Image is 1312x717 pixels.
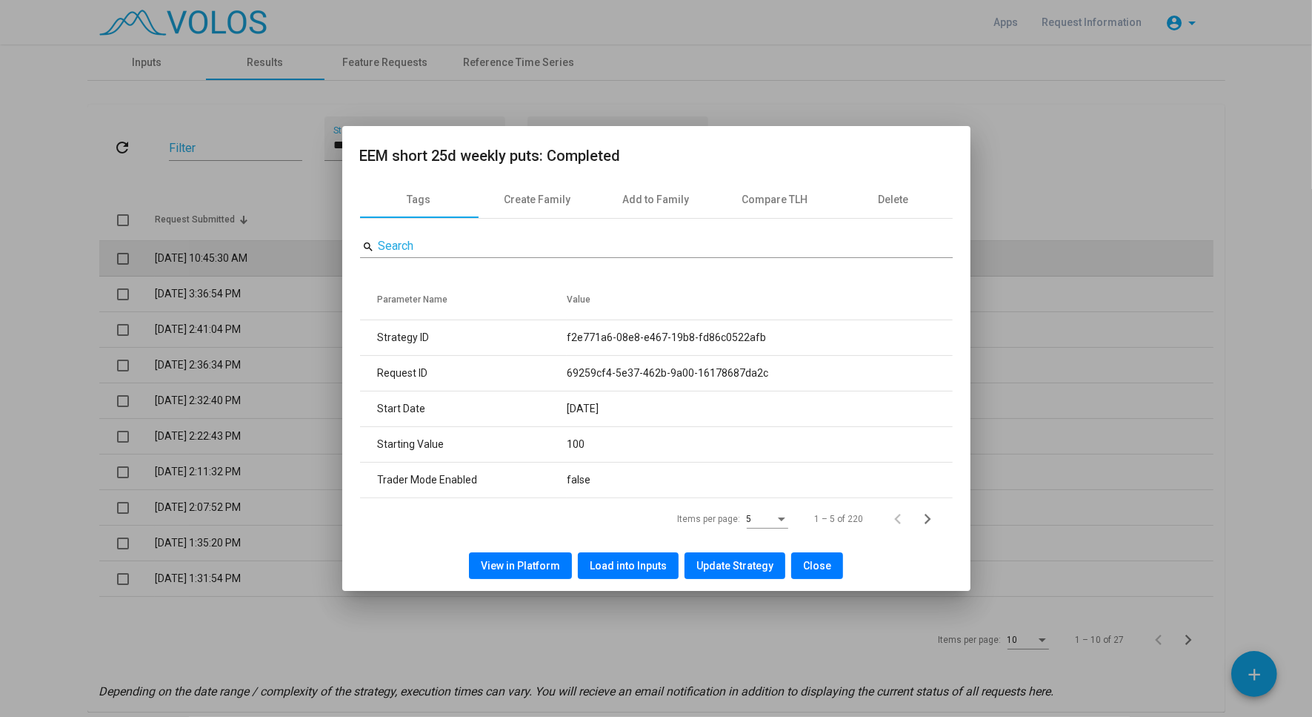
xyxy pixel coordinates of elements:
div: 1 – 5 of 220 [815,512,864,526]
h2: EEM short 25d weekly puts: Completed [360,144,953,168]
div: Items per page: [678,512,741,526]
td: Start Date [360,391,567,427]
mat-select: Items per page: [747,515,788,525]
span: Load into Inputs [590,560,667,572]
td: 100 [567,427,952,463]
span: View in Platform [481,560,560,572]
td: f2e771a6-08e8-e467-19b8-fd86c0522afb [567,320,952,356]
div: Tags [407,192,431,208]
td: Request ID [360,356,567,391]
span: Update Strategy [696,560,773,572]
div: Create Family [505,192,571,208]
button: Load into Inputs [578,552,679,579]
span: 5 [747,514,752,524]
mat-icon: search [363,240,375,254]
td: [DATE] [567,391,952,427]
div: Add to Family [623,192,690,208]
td: Strategy ID [360,320,567,356]
button: Update Strategy [685,552,785,579]
td: false [567,463,952,498]
div: Compare TLH [742,192,807,208]
td: Trader Mode Enabled [360,463,567,498]
button: Next page [917,504,947,534]
span: Close [803,560,831,572]
div: Delete [878,192,908,208]
td: 69259cf4-5e37-462b-9a00-16178687da2c [567,356,952,391]
button: View in Platform [469,552,572,579]
th: Value [567,279,952,320]
td: Starting Value [360,427,567,463]
button: Close [791,552,843,579]
button: Previous page [888,504,917,534]
th: Parameter Name [360,279,567,320]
